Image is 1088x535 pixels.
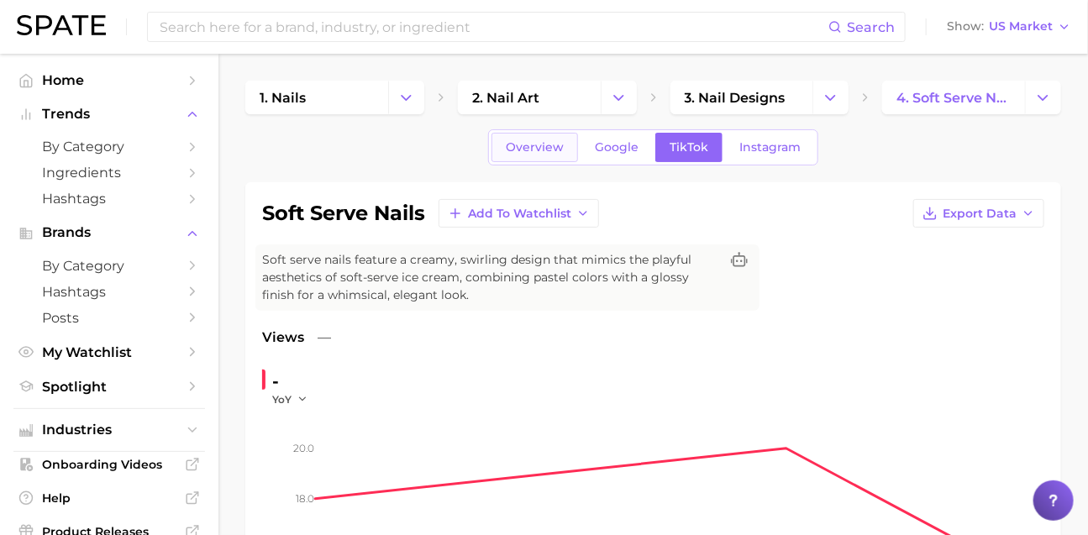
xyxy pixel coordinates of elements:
span: Posts [42,310,176,326]
button: Change Category [388,81,424,114]
span: Views [262,328,304,348]
span: 2. nail art [472,90,539,106]
span: Add to Watchlist [468,207,571,221]
button: Add to Watchlist [439,199,599,228]
input: Search here for a brand, industry, or ingredient [158,13,828,41]
span: Spotlight [42,379,176,395]
button: Export Data [913,199,1044,228]
img: SPATE [17,15,106,35]
span: YoY [272,392,292,406]
span: Help [42,490,176,506]
button: Brands [13,220,205,245]
a: Help [13,485,205,511]
div: - [272,368,319,395]
span: My Watchlist [42,344,176,360]
a: Ingredients [13,160,205,186]
span: Overview [506,140,564,155]
span: 4. soft serve nails [896,90,1011,106]
span: Trends [42,107,176,122]
a: Onboarding Videos [13,452,205,477]
a: Posts [13,305,205,331]
tspan: 20.0 [293,442,314,454]
button: Trends [13,102,205,127]
span: Home [42,72,176,88]
a: Home [13,67,205,93]
button: ShowUS Market [943,16,1075,38]
span: Show [947,22,984,31]
a: 4. soft serve nails [882,81,1025,114]
button: YoY [272,392,308,406]
a: My Watchlist [13,339,205,365]
h1: soft serve nails [262,203,425,223]
span: US Market [989,22,1053,31]
a: Hashtags [13,186,205,212]
a: TikTok [655,133,723,162]
span: Onboarding Videos [42,457,176,472]
span: Industries [42,422,176,438]
a: Spotlight [13,374,205,400]
a: Instagram [725,133,815,162]
a: by Category [13,134,205,160]
a: Hashtags [13,279,205,305]
span: by Category [42,139,176,155]
span: Instagram [739,140,801,155]
span: Export Data [943,207,1017,221]
span: TikTok [670,140,708,155]
a: by Category [13,253,205,279]
span: 1. nails [260,90,306,106]
a: 2. nail art [458,81,601,114]
a: 1. nails [245,81,388,114]
button: Change Category [1025,81,1061,114]
span: Hashtags [42,284,176,300]
span: by Category [42,258,176,274]
span: Search [847,19,895,35]
a: 3. nail designs [670,81,813,114]
span: Ingredients [42,165,176,181]
span: 3. nail designs [685,90,786,106]
tspan: 18.0 [296,492,314,505]
a: Google [581,133,653,162]
span: Google [595,140,639,155]
button: Change Category [812,81,849,114]
span: — [318,328,331,348]
button: Change Category [601,81,637,114]
span: Hashtags [42,191,176,207]
span: Brands [42,225,176,240]
button: Industries [13,417,205,443]
a: Overview [491,133,578,162]
span: Soft serve nails feature a creamy, swirling design that mimics the playful aesthetics of soft-ser... [262,251,719,304]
